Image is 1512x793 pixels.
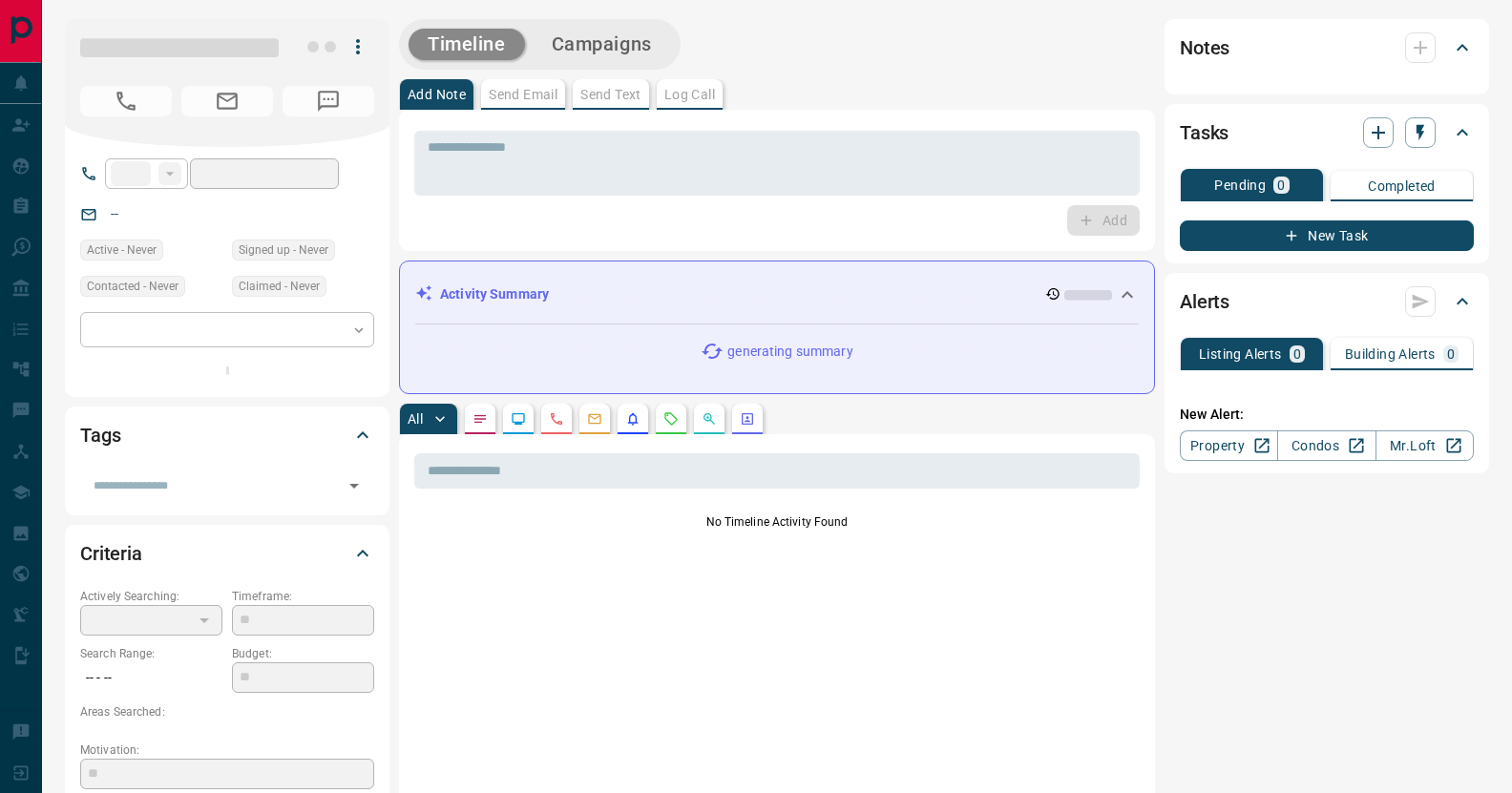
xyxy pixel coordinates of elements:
svg: Agent Actions [740,411,755,427]
h2: Criteria [80,538,142,569]
p: New Alert: [1180,405,1474,425]
a: Property [1180,430,1278,461]
button: Campaigns [533,29,671,60]
svg: Opportunities [702,411,717,427]
a: Mr.Loft [1375,430,1474,461]
p: -- - -- [80,662,222,694]
p: 0 [1277,178,1285,192]
div: Tasks [1180,110,1474,156]
p: 0 [1447,347,1455,361]
div: Activity Summary [415,277,1139,312]
p: Timeframe: [232,588,374,605]
p: Listing Alerts [1199,347,1282,361]
span: Active - Never [87,240,157,260]
p: Motivation: [80,741,374,759]
svg: Lead Browsing Activity [511,411,526,427]
h2: Alerts [1180,286,1229,317]
a: Condos [1277,430,1375,461]
svg: Calls [549,411,564,427]
svg: Emails [587,411,602,427]
svg: Requests [663,411,679,427]
div: Notes [1180,25,1474,71]
p: Building Alerts [1345,347,1436,361]
span: No Number [80,86,172,116]
h2: Notes [1180,32,1229,63]
span: Signed up - Never [239,240,328,260]
p: generating summary [727,342,852,362]
button: Open [341,472,367,499]
span: Contacted - Never [87,277,178,296]
p: 0 [1293,347,1301,361]
p: Budget: [232,645,374,662]
svg: Listing Alerts [625,411,640,427]
h2: Tags [80,420,120,450]
button: New Task [1180,220,1474,251]
p: Actively Searching: [80,588,222,605]
p: Pending [1214,178,1266,192]
p: Search Range: [80,645,222,662]
span: Claimed - Never [239,277,320,296]
p: Activity Summary [440,284,549,304]
h2: Tasks [1180,117,1228,148]
button: Timeline [409,29,525,60]
div: Tags [80,412,374,458]
p: Add Note [408,88,466,101]
p: Areas Searched: [80,703,374,720]
div: Criteria [80,531,374,576]
div: Alerts [1180,279,1474,324]
a: -- [111,206,118,221]
span: No Number [283,86,374,116]
svg: Notes [472,411,488,427]
p: No Timeline Activity Found [414,513,1140,531]
span: No Email [181,86,273,116]
p: All [408,412,423,426]
p: Completed [1368,179,1436,193]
